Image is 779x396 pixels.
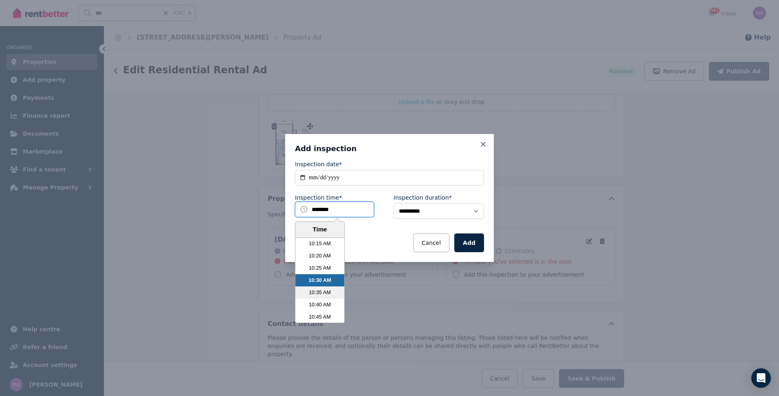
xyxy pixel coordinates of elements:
[413,233,449,252] button: Cancel
[295,238,344,250] li: 10:15 AM
[295,299,344,311] li: 10:40 AM
[454,233,484,252] button: Add
[295,250,344,262] li: 10:20 AM
[295,311,344,323] li: 10:45 AM
[295,160,342,168] label: Inspection date*
[295,238,344,323] ul: Time
[751,368,771,388] div: Open Intercom Messenger
[297,225,342,234] div: Time
[295,194,342,202] label: Inspection time*
[295,274,344,286] li: 10:30 AM
[394,194,452,202] label: Inspection duration*
[295,262,344,274] li: 10:25 AM
[295,286,344,299] li: 10:35 AM
[295,144,484,154] h3: Add inspection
